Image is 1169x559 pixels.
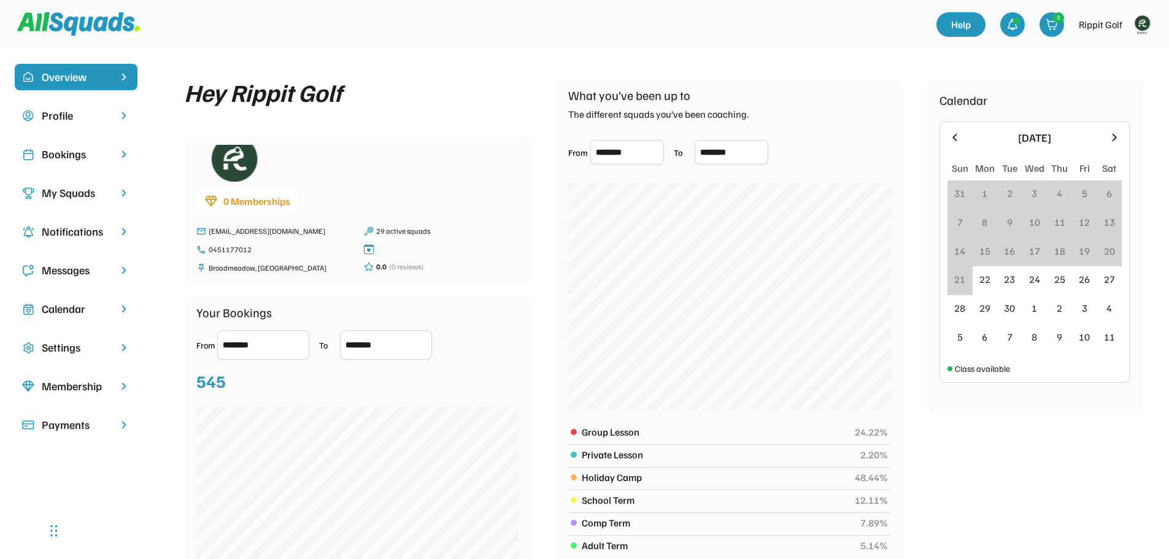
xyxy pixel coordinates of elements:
div: Rippit Golf [1079,17,1122,32]
div: 23 [1004,272,1015,287]
div: 15 [979,244,990,258]
div: [DATE] [968,129,1101,146]
div: 0451177012 [209,244,352,255]
div: Fri [1079,161,1090,175]
div: Your Bookings [196,303,272,322]
img: shopping-cart-01%20%281%29.svg [1046,18,1058,31]
div: 24.22% [855,425,888,439]
div: 11 [1104,330,1115,344]
div: 2 [1054,13,1063,22]
div: 48.44% [855,470,888,485]
div: 0.0 [376,261,387,272]
div: 16 [1004,244,1015,258]
img: Icon%20copy%202.svg [22,148,34,161]
div: Sat [1102,161,1116,175]
div: 1 [982,186,987,201]
div: 13 [1104,215,1115,229]
div: Bookings [42,146,110,163]
div: Settings [42,339,110,356]
img: Icon%20copy%203.svg [22,187,34,199]
div: Private Lesson [582,447,854,462]
img: Rippitlogov2_green.png [1130,12,1154,37]
div: Group Lesson [582,425,848,439]
div: 8 [982,215,987,229]
div: Broadmeadow, [GEOGRAPHIC_DATA] [209,263,352,274]
div: 29 [979,301,990,315]
div: To [674,146,692,159]
div: Sun [952,161,968,175]
div: Holiday Camp [582,470,848,485]
div: From [196,339,215,352]
img: Icon%20copy%204.svg [22,226,34,238]
div: From [568,146,588,159]
div: 31 [954,186,965,201]
img: Icon%20copy%207.svg [22,303,34,315]
div: What you’ve been up to [568,86,690,104]
img: home-smile.svg [22,71,34,83]
div: [EMAIL_ADDRESS][DOMAIN_NAME] [209,226,352,237]
div: 17 [1029,244,1040,258]
div: Tue [1002,161,1017,175]
div: Comp Term [582,515,854,530]
div: 10 [1029,215,1040,229]
img: Squad%20Logo.svg [17,12,140,36]
div: 14 [954,244,965,258]
div: 11 [1054,215,1065,229]
div: The different squads you’ve been coaching. [568,107,749,121]
div: 7 [1007,330,1013,344]
div: 0 Memberships [223,194,290,209]
div: Thu [1051,161,1068,175]
img: chevron-right.svg [118,110,130,121]
div: Wed [1025,161,1044,175]
div: 2.20% [860,447,888,462]
div: 9 [1057,330,1062,344]
img: chevron-right.svg [118,342,130,353]
div: 27 [1104,272,1115,287]
img: Icon%20copy%205.svg [22,264,34,277]
div: Notifications [42,223,110,240]
img: chevron-right.svg [118,303,130,315]
div: 24 [1029,272,1040,287]
div: 6 [1106,186,1112,201]
img: chevron-right.svg [118,264,130,276]
div: My Squads [42,185,110,201]
div: 5 [957,330,963,344]
div: 3 [1032,186,1037,201]
div: Mon [975,161,995,175]
img: chevron-right.svg [118,226,130,237]
div: 20 [1104,244,1115,258]
div: 22 [979,272,990,287]
div: 7 [957,215,963,229]
div: 10 [1079,330,1090,344]
img: Icon%20copy%2016.svg [22,342,34,354]
div: Calendar [42,301,110,317]
div: Calendar [939,91,987,109]
div: (0 reviews) [389,261,423,272]
div: 25 [1054,272,1065,287]
div: 21 [954,272,965,287]
div: 9 [1007,215,1013,229]
img: bell-03%20%281%29.svg [1006,18,1019,31]
div: 30 [1004,301,1015,315]
div: 2 [1007,186,1013,201]
div: Hey Rippit Golf [184,79,342,106]
div: 3 [1082,301,1087,315]
div: 1 [1032,301,1037,315]
div: 4 [1057,186,1062,201]
div: Membership [42,378,110,395]
div: School Term [582,493,848,507]
img: Rippitlogov2_green.png [196,145,270,182]
div: 4 [1106,301,1112,315]
div: Overview [42,69,110,85]
div: 6 [982,330,987,344]
img: chevron-right.svg [118,187,130,199]
div: 29 active squads [376,226,519,237]
div: 545 [196,368,226,394]
div: 12 [1079,215,1090,229]
img: user-circle.svg [22,110,34,122]
div: 8 [1032,330,1037,344]
div: 19 [1079,244,1090,258]
div: Messages [42,262,110,279]
div: 12.11% [855,493,888,507]
img: chevron-right%20copy%203.svg [118,71,130,83]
